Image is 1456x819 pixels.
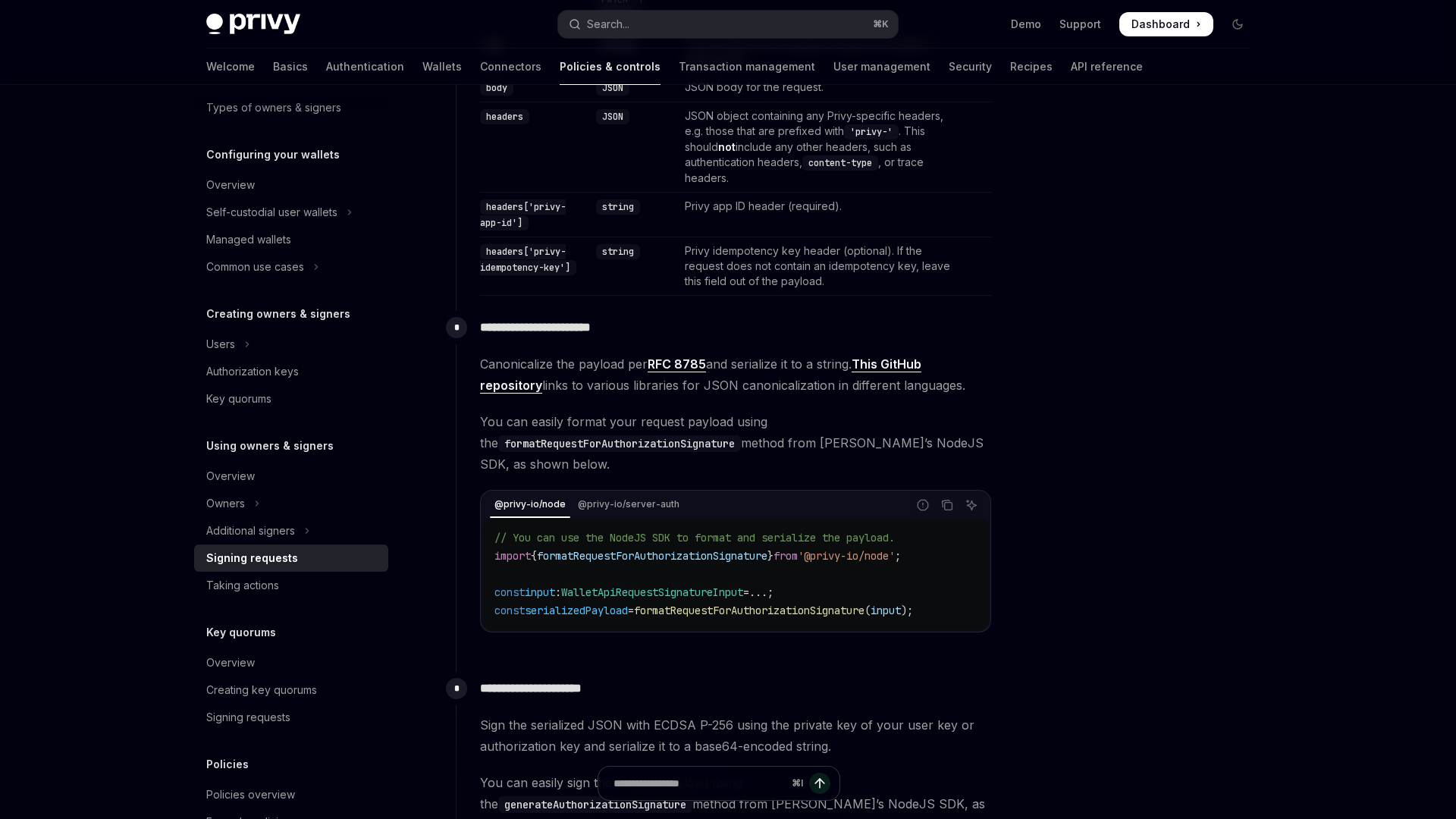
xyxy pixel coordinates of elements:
span: = [743,585,749,599]
a: Signing requests [194,704,388,731]
a: User management [833,49,930,85]
a: Overview [194,171,388,199]
span: '@privy-io/node' [798,549,895,563]
a: Connectors [480,49,541,85]
a: Taking actions [194,572,388,599]
td: Privy app ID header (required). [679,193,961,237]
div: Users [206,335,235,353]
button: Open search [558,11,898,38]
a: Wallets [422,49,462,85]
span: } [767,549,773,563]
code: string [596,199,640,215]
span: You can easily format your request payload using the method from [PERSON_NAME]’s NodeJS SDK, as s... [480,411,991,475]
div: Search... [587,15,629,33]
div: Taking actions [206,576,279,595]
button: Report incorrect code [913,495,933,515]
code: body [480,80,513,96]
a: Authorization keys [194,358,388,385]
a: Dashboard [1119,12,1213,36]
span: input [871,604,901,617]
span: ; [767,585,773,599]
div: Overview [206,654,255,672]
button: Copy the contents from the code block [937,495,957,515]
span: ; [895,549,901,563]
a: Policies & controls [560,49,661,85]
a: RFC 8785 [648,356,706,372]
code: 'privy-' [844,124,899,140]
button: Toggle Common use cases section [194,253,388,281]
button: Toggle Users section [194,331,388,358]
button: Toggle Self-custodial user wallets section [194,199,388,226]
div: Overview [206,467,255,485]
input: Ask a question... [613,767,786,800]
a: Overview [194,463,388,490]
a: Overview [194,649,388,676]
td: Privy idempotency key header (optional). If the request does not contain an idempotency key, leav... [679,237,961,296]
code: headers['privy-idempotency-key'] [480,244,576,275]
span: = [628,604,634,617]
a: Authentication [326,49,404,85]
a: API reference [1071,49,1143,85]
button: Send message [809,773,830,794]
a: Demo [1011,17,1041,32]
span: const [494,585,525,599]
span: ... [749,585,767,599]
a: Creating key quorums [194,676,388,704]
h5: Key quorums [206,623,276,642]
span: Canonicalize the payload per and serialize it to a string. links to various libraries for JSON ca... [480,353,991,396]
a: Managed wallets [194,226,388,253]
code: JSON [596,109,629,124]
span: formatRequestForAuthorizationSignature [634,604,864,617]
button: Ask AI [962,495,981,515]
div: @privy-io/node [490,495,570,513]
code: JSON [596,80,629,96]
div: Policies overview [206,786,295,804]
h5: Configuring your wallets [206,146,340,164]
span: input [525,585,555,599]
a: Transaction management [679,49,815,85]
code: formatRequestForAuthorizationSignature [498,435,741,452]
a: Welcome [206,49,255,85]
div: Authorization keys [206,362,299,381]
div: Common use cases [206,258,304,276]
button: Toggle Owners section [194,490,388,517]
span: const [494,604,525,617]
span: { [531,549,537,563]
span: Dashboard [1131,17,1190,32]
span: ( [864,604,871,617]
div: Signing requests [206,708,290,726]
div: @privy-io/server-auth [573,495,684,513]
div: Key quorums [206,390,271,408]
span: : [555,585,561,599]
strong: not [718,140,736,153]
td: JSON body for the request. [679,74,961,102]
a: Signing requests [194,544,388,572]
div: Signing requests [206,549,298,567]
span: WalletApiRequestSignatureInput [561,585,743,599]
h5: Policies [206,755,249,773]
a: Recipes [1010,49,1053,85]
span: ⌘ K [873,18,889,30]
code: headers [480,109,529,124]
span: import [494,549,531,563]
a: Basics [273,49,308,85]
a: Support [1059,17,1101,32]
button: Toggle dark mode [1225,12,1250,36]
span: serializedPayload [525,604,628,617]
div: Self-custodial user wallets [206,203,337,221]
button: Toggle Additional signers section [194,517,388,544]
div: Owners [206,494,245,513]
code: headers['privy-app-id'] [480,199,566,231]
div: Additional signers [206,522,295,540]
code: content-type [802,155,878,171]
a: Security [949,49,992,85]
span: formatRequestForAuthorizationSignature [537,549,767,563]
a: Key quorums [194,385,388,413]
td: JSON object containing any Privy-specific headers, e.g. those that are prefixed with . This shoul... [679,102,961,193]
span: Sign the serialized JSON with ECDSA P-256 using the private key of your user key or authorization... [480,714,991,757]
h5: Using owners & signers [206,437,334,455]
code: string [596,244,640,259]
span: from [773,549,798,563]
h5: Creating owners & signers [206,305,350,323]
span: ); [901,604,913,617]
